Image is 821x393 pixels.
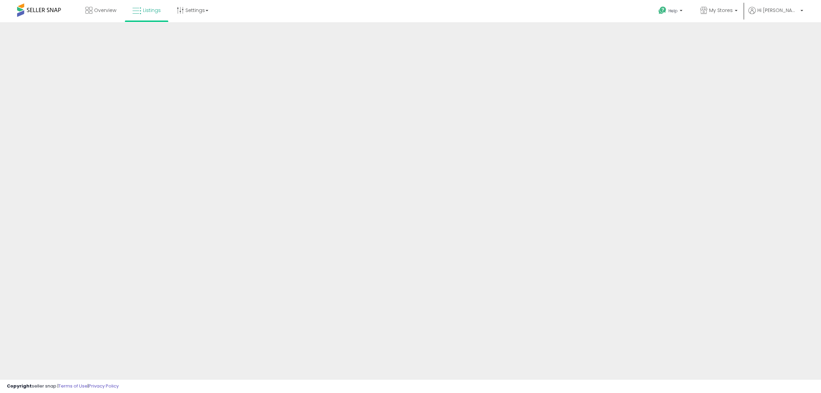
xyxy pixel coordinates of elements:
[143,7,161,14] span: Listings
[668,8,678,14] span: Help
[748,7,803,22] a: Hi [PERSON_NAME]
[653,1,689,22] a: Help
[658,6,667,15] i: Get Help
[757,7,798,14] span: Hi [PERSON_NAME]
[709,7,733,14] span: My Stores
[94,7,116,14] span: Overview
